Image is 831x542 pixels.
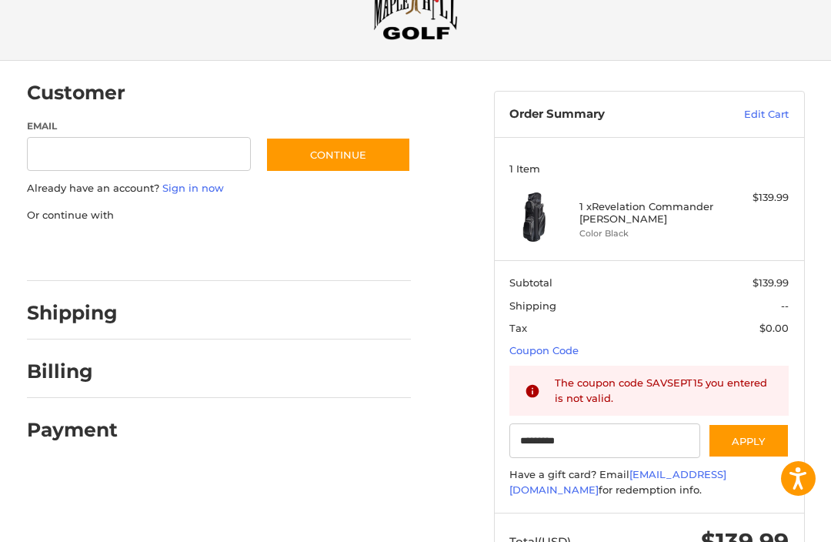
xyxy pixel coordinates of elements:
h2: Billing [27,360,117,383]
h2: Customer [27,81,125,105]
span: Subtotal [509,276,552,289]
label: Email [27,119,251,133]
p: Already have an account? [27,181,411,196]
button: Apply [708,423,789,458]
span: $139.99 [753,276,789,289]
p: Or continue with [27,208,411,223]
span: Shipping [509,299,556,312]
button: Continue [265,137,411,172]
h2: Payment [27,418,118,442]
h2: Shipping [27,301,118,325]
a: Sign in now [162,182,224,194]
a: [EMAIL_ADDRESS][DOMAIN_NAME] [509,468,726,496]
h3: 1 Item [509,162,789,175]
div: The coupon code SAVSEPT15 you entered is not valid. [555,376,773,406]
span: Tax [509,322,527,334]
h3: Order Summary [509,107,699,122]
div: $139.99 [719,190,789,206]
a: Coupon Code [509,344,579,356]
h4: 1 x Revelation Commander [PERSON_NAME] [579,200,716,226]
span: -- [781,299,789,312]
iframe: PayPal-paylater [152,238,268,266]
li: Color Black [579,227,716,240]
input: Gift Certificate or Coupon Code [509,423,700,458]
iframe: PayPal-paypal [22,238,137,266]
a: Edit Cart [699,107,789,122]
div: Have a gift card? Email for redemption info. [509,467,789,497]
iframe: PayPal-venmo [282,238,398,266]
span: $0.00 [759,322,789,334]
